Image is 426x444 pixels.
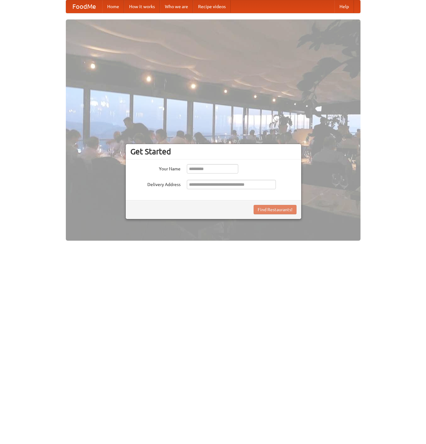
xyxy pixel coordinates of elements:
[102,0,124,13] a: Home
[130,164,181,172] label: Your Name
[334,0,354,13] a: Help
[193,0,231,13] a: Recipe videos
[66,0,102,13] a: FoodMe
[124,0,160,13] a: How it works
[130,180,181,188] label: Delivery Address
[160,0,193,13] a: Who we are
[130,147,297,156] h3: Get Started
[254,205,297,214] button: Find Restaurants!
